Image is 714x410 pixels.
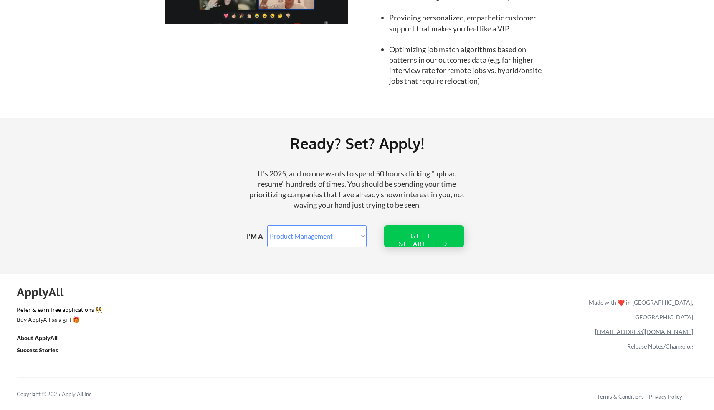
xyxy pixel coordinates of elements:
[597,393,644,400] a: Terms & Conditions
[17,285,73,299] div: ApplyAll
[17,316,100,326] a: Buy ApplyAll as a gift 🎁
[389,13,551,33] li: Providing personalized, empathetic customer support that makes you feel like a VIP
[17,346,69,357] a: Success Stories
[585,295,693,324] div: Made with ❤️ in [GEOGRAPHIC_DATA], [GEOGRAPHIC_DATA]
[17,317,100,323] div: Buy ApplyAll as a gift 🎁
[17,346,58,354] u: Success Stories
[17,334,58,341] u: About ApplyAll
[117,131,597,155] div: Ready? Set? Apply!
[247,232,269,241] div: I'M A
[649,393,682,400] a: Privacy Policy
[246,168,468,211] div: It's 2025, and no one wants to spend 50 hours clicking "upload resume" hundreds of times. You sho...
[397,232,451,248] div: GET STARTED
[17,390,113,399] div: Copyright © 2025 Apply All Inc
[17,307,414,316] a: Refer & earn free applications 👯‍♀️
[627,343,693,350] a: Release Notes/Changelog
[595,328,693,335] a: [EMAIL_ADDRESS][DOMAIN_NAME]
[17,334,69,344] a: About ApplyAll
[389,44,551,87] li: Optimizing job match algorithms based on patterns in our outcomes data (e.g. far higher interview...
